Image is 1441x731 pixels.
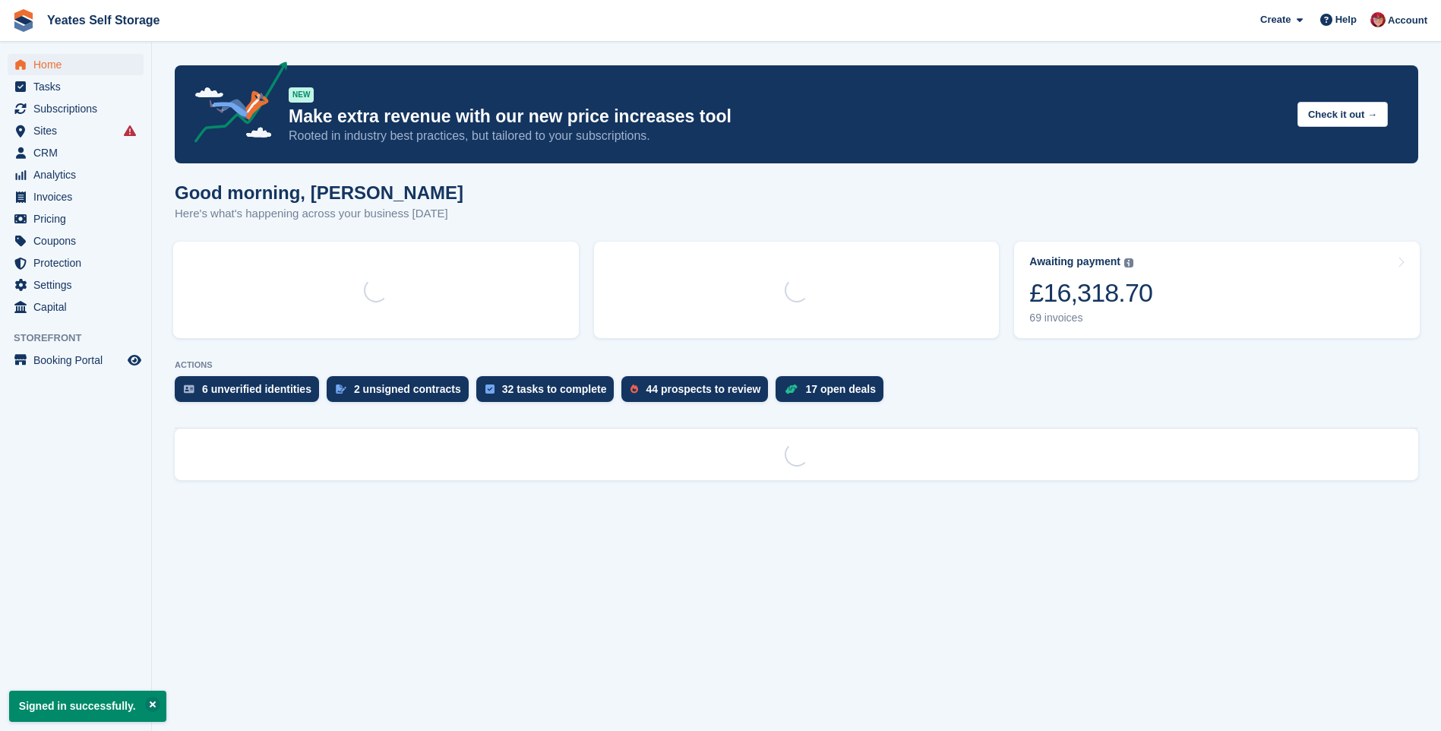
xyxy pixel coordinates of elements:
[485,384,495,394] img: task-75834270c22a3079a89374b754ae025e5fb1db73e45f91037f5363f120a921f8.svg
[1260,12,1291,27] span: Create
[327,376,476,410] a: 2 unsigned contracts
[33,54,125,75] span: Home
[184,384,194,394] img: verify_identity-adf6edd0f0f0b5bbfe63781bf79b02c33cf7c696d77639b501bdc392416b5a36.svg
[33,230,125,252] span: Coupons
[8,98,144,119] a: menu
[175,205,463,223] p: Here's what's happening across your business [DATE]
[289,128,1285,144] p: Rooted in industry best practices, but tailored to your subscriptions.
[8,274,144,296] a: menu
[14,331,151,346] span: Storefront
[175,360,1418,370] p: ACTIONS
[785,384,798,394] img: deal-1b604bf984904fb50ccaf53a9ad4b4a5d6e5aea283cecdc64d6e3604feb123c2.svg
[8,296,144,318] a: menu
[33,76,125,97] span: Tasks
[8,54,144,75] a: menu
[502,383,607,395] div: 32 tasks to complete
[33,186,125,207] span: Invoices
[805,383,876,395] div: 17 open deals
[33,296,125,318] span: Capital
[8,164,144,185] a: menu
[1297,102,1388,127] button: Check it out →
[9,691,166,722] p: Signed in successfully.
[124,125,136,137] i: Smart entry sync failures have occurred
[1029,312,1152,324] div: 69 invoices
[33,142,125,163] span: CRM
[125,351,144,369] a: Preview store
[175,376,327,410] a: 6 unverified identities
[33,120,125,141] span: Sites
[8,252,144,274] a: menu
[1370,12,1386,27] img: Wendie Tanner
[476,376,622,410] a: 32 tasks to complete
[33,252,125,274] span: Protection
[289,87,314,103] div: NEW
[1014,242,1420,338] a: Awaiting payment £16,318.70 69 invoices
[1124,258,1133,267] img: icon-info-grey-7440780725fd019a000dd9b08b2336e03edf1995a4989e88bcd33f0948082b44.svg
[8,120,144,141] a: menu
[1029,277,1152,309] div: £16,318.70
[33,164,125,185] span: Analytics
[8,230,144,252] a: menu
[8,76,144,97] a: menu
[621,376,776,410] a: 44 prospects to review
[33,208,125,229] span: Pricing
[289,106,1285,128] p: Make extra revenue with our new price increases tool
[12,9,35,32] img: stora-icon-8386f47178a22dfd0bd8f6a31ec36ba5ce8667c1dd55bd0f319d3a0aa187defe.svg
[630,384,638,394] img: prospect-51fa495bee0391a8d652442698ab0144808aea92771e9ea1ae160a38d050c398.svg
[776,376,891,410] a: 17 open deals
[8,350,144,371] a: menu
[336,384,346,394] img: contract_signature_icon-13c848040528278c33f63329250d36e43548de30e8caae1d1a13099fd9432cc5.svg
[182,62,288,148] img: price-adjustments-announcement-icon-8257ccfd72463d97f412b2fc003d46551f7dbcb40ab6d574587a9cd5c0d94...
[33,98,125,119] span: Subscriptions
[8,142,144,163] a: menu
[33,274,125,296] span: Settings
[175,182,463,203] h1: Good morning, [PERSON_NAME]
[202,383,311,395] div: 6 unverified identities
[354,383,461,395] div: 2 unsigned contracts
[8,208,144,229] a: menu
[1029,255,1120,268] div: Awaiting payment
[1335,12,1357,27] span: Help
[646,383,760,395] div: 44 prospects to review
[1388,13,1427,28] span: Account
[33,350,125,371] span: Booking Portal
[41,8,166,33] a: Yeates Self Storage
[8,186,144,207] a: menu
